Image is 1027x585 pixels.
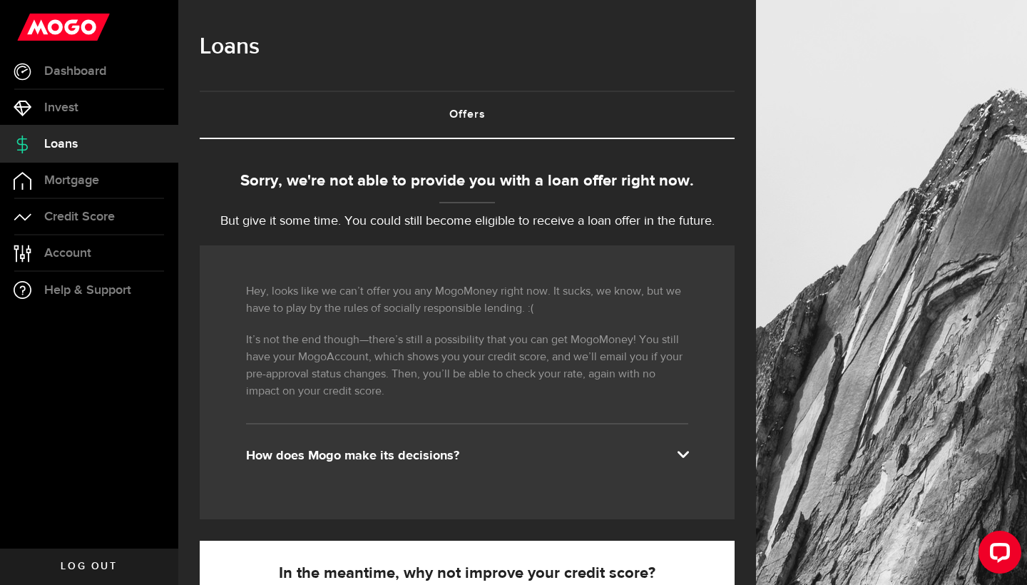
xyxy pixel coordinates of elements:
span: Log out [61,561,117,571]
h5: In the meantime, why not improve your credit score? [246,565,688,582]
span: Account [44,247,91,260]
h1: Loans [200,29,735,66]
div: Sorry, we're not able to provide you with a loan offer right now. [200,170,735,193]
span: Invest [44,101,78,114]
p: Hey, looks like we can’t offer you any MogoMoney right now. It sucks, we know, but we have to pla... [246,283,688,317]
span: Loans [44,138,78,151]
span: Mortgage [44,174,99,187]
p: It’s not the end though—there’s still a possibility that you can get MogoMoney! You still have yo... [246,332,688,400]
span: Dashboard [44,65,106,78]
div: How does Mogo make its decisions? [246,447,688,464]
iframe: LiveChat chat widget [967,525,1027,585]
p: But give it some time. You could still become eligible to receive a loan offer in the future. [200,212,735,231]
span: Help & Support [44,284,131,297]
a: Offers [200,92,735,138]
ul: Tabs Navigation [200,91,735,139]
span: Credit Score [44,210,115,223]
